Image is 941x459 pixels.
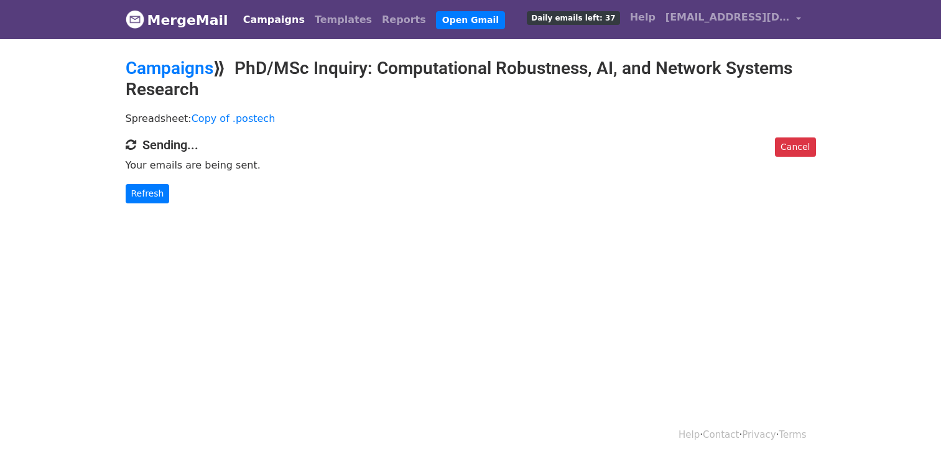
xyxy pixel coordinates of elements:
a: MergeMail [126,7,228,33]
a: Reports [377,7,431,32]
a: [EMAIL_ADDRESS][DOMAIN_NAME] [661,5,806,34]
a: Campaigns [126,58,213,78]
a: Help [679,429,700,440]
a: Contact [703,429,739,440]
h2: ⟫ PhD/MSc Inquiry: Computational Robustness, AI, and Network Systems Research [126,58,816,100]
a: Terms [779,429,806,440]
p: Spreadsheet: [126,112,816,125]
a: Refresh [126,184,170,203]
a: Campaigns [238,7,310,32]
a: Daily emails left: 37 [522,5,624,30]
span: [EMAIL_ADDRESS][DOMAIN_NAME] [665,10,790,25]
a: Privacy [742,429,776,440]
a: Open Gmail [436,11,505,29]
a: Help [625,5,661,30]
a: Cancel [775,137,815,157]
a: Templates [310,7,377,32]
a: Copy of .postech [192,113,276,124]
img: MergeMail logo [126,10,144,29]
p: Your emails are being sent. [126,159,816,172]
h4: Sending... [126,137,816,152]
span: Daily emails left: 37 [527,11,619,25]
